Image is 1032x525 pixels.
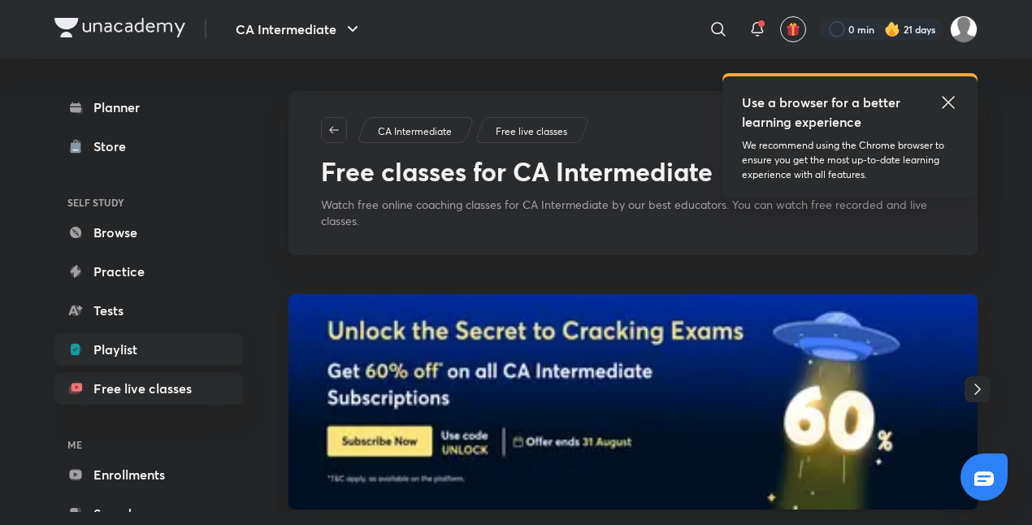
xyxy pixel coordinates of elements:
a: Free live classes [54,372,243,405]
img: streak [884,21,900,37]
a: Planner [54,91,243,124]
h6: ME [54,431,243,458]
a: Company Logo [54,18,185,41]
h5: Use a browser for a better learning experience [742,93,904,132]
p: CA Intermediate [378,124,452,139]
div: Store [93,137,136,156]
button: avatar [780,16,806,42]
a: Playlist [54,333,243,366]
a: CA Intermediate [375,124,455,139]
p: Watch free online coaching classes for CA Intermediate by our best educators. You can watch free ... [321,197,945,229]
a: Store [54,130,243,163]
a: Tests [54,294,243,327]
h1: Free classes for CA Intermediate [321,156,713,187]
img: Company Logo [54,18,185,37]
img: banner [288,294,978,510]
img: Drashti Patel [950,15,978,43]
a: banner [288,294,978,512]
img: avatar [786,22,800,37]
h6: SELF STUDY [54,189,243,216]
a: Practice [54,255,243,288]
p: We recommend using the Chrome browser to ensure you get the most up-to-date learning experience w... [742,138,958,182]
a: Browse [54,216,243,249]
a: Free live classes [493,124,570,139]
a: Enrollments [54,458,243,491]
button: CA Intermediate [226,13,372,46]
p: Free live classes [496,124,567,139]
